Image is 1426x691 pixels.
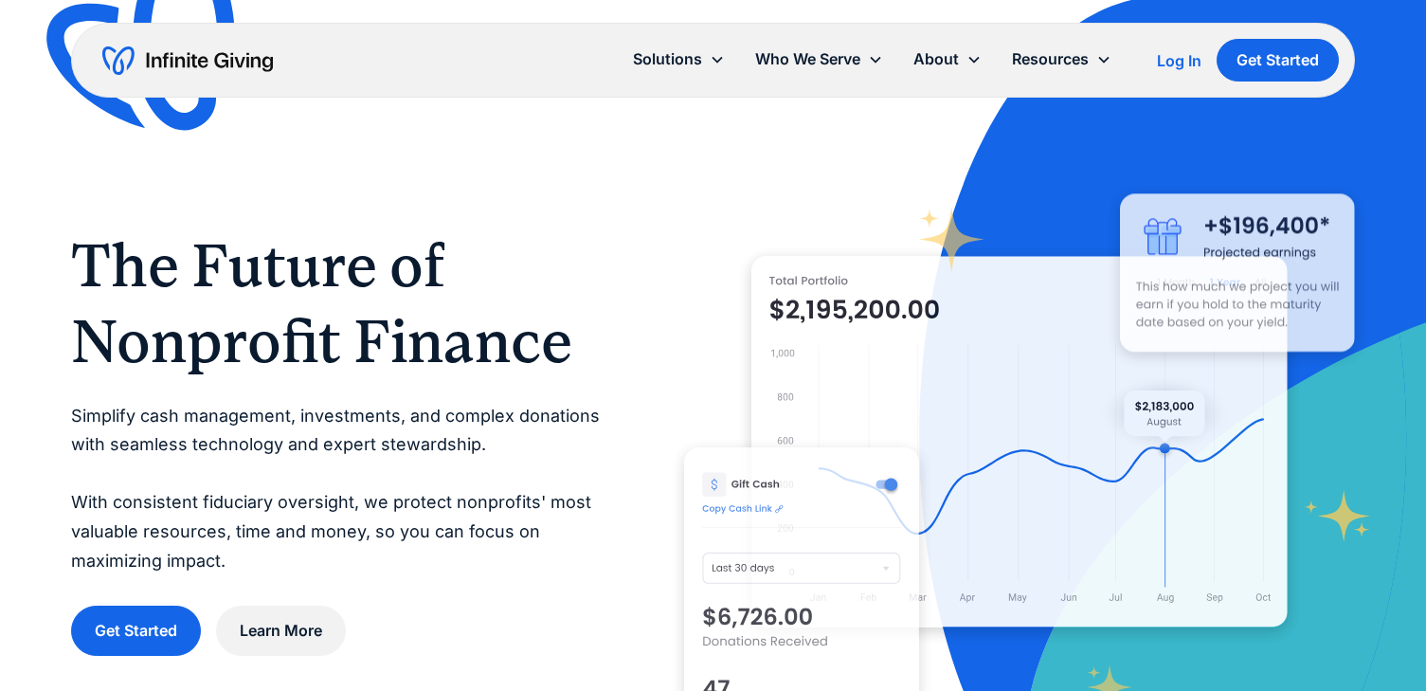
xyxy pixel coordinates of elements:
div: Log In [1157,53,1201,68]
div: About [913,46,959,72]
p: Simplify cash management, investments, and complex donations with seamless technology and expert ... [71,402,607,576]
div: Solutions [633,46,702,72]
a: home [102,45,273,76]
div: Resources [997,39,1127,80]
div: Resources [1012,46,1089,72]
div: Who We Serve [755,46,860,72]
a: Log In [1157,49,1201,72]
a: Get Started [1217,39,1339,82]
div: Solutions [618,39,740,80]
div: Who We Serve [740,39,898,80]
a: Get Started [71,606,201,656]
div: About [898,39,997,80]
h1: The Future of Nonprofit Finance [71,227,607,379]
img: nonprofit donation platform [751,256,1288,627]
a: Learn More [216,606,346,656]
img: fundraising star [1305,490,1372,543]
